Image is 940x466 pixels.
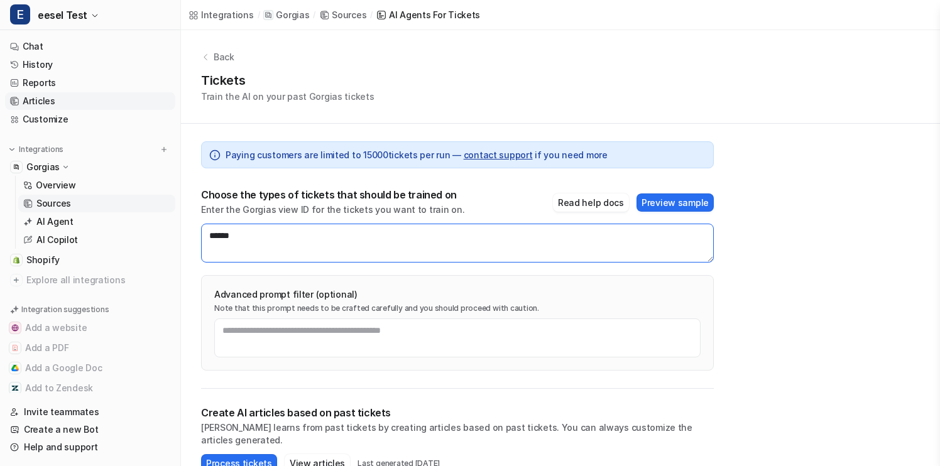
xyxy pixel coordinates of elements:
[258,9,260,21] span: /
[5,251,175,269] a: ShopifyShopify
[10,4,30,24] span: E
[5,56,175,73] a: History
[201,188,464,201] p: Choose the types of tickets that should be trained on
[26,161,60,173] p: Gorgias
[160,145,168,154] img: menu_add.svg
[5,143,67,156] button: Integrations
[26,270,170,290] span: Explore all integrations
[13,256,20,264] img: Shopify
[226,148,608,161] span: Paying customers are limited to 15000 tickets per run — if you need more
[5,318,175,338] button: Add a websiteAdd a website
[201,90,374,103] p: Train the AI on your past Gorgias tickets
[214,303,701,313] p: Note that this prompt needs to be crafted carefully and you should proceed with caution.
[637,193,714,212] button: Preview sample
[36,197,71,210] p: Sources
[389,8,480,21] div: AI Agents for tickets
[36,215,74,228] p: AI Agent
[553,193,629,212] button: Read help docs
[370,9,373,21] span: /
[18,195,175,212] a: Sources
[5,338,175,358] button: Add a PDFAdd a PDF
[38,6,87,24] span: eesel Test
[214,50,234,63] p: Back
[18,213,175,230] a: AI Agent
[201,421,714,447] p: [PERSON_NAME] learns from past tickets by creating articles based on past tickets. You can always...
[5,403,175,421] a: Invite teammates
[201,8,254,21] div: Integrations
[201,406,714,419] p: Create AI articles based on past tickets
[332,8,366,21] div: Sources
[11,324,19,332] img: Add a website
[19,144,63,154] p: Integrations
[36,234,78,246] p: AI Copilot
[464,149,533,160] a: contact support
[5,271,175,289] a: Explore all integrations
[8,145,16,154] img: expand menu
[36,179,76,192] p: Overview
[5,74,175,92] a: Reports
[5,111,175,128] a: Customize
[11,344,19,352] img: Add a PDF
[11,364,19,372] img: Add a Google Doc
[10,274,23,286] img: explore all integrations
[21,304,109,315] p: Integration suggestions
[5,358,175,378] button: Add a Google DocAdd a Google Doc
[5,92,175,110] a: Articles
[18,231,175,249] a: AI Copilot
[201,71,374,90] h1: Tickets
[276,9,309,21] p: Gorgias
[319,8,366,21] a: Sources
[189,8,254,21] a: Integrations
[18,176,175,194] a: Overview
[5,378,175,398] button: Add to ZendeskAdd to Zendesk
[5,38,175,55] a: Chat
[26,254,60,266] span: Shopify
[11,384,19,392] img: Add to Zendesk
[214,288,701,301] p: Advanced prompt filter (optional)
[376,8,480,21] a: AI Agents for tickets
[313,9,315,21] span: /
[201,203,464,216] p: Enter the Gorgias view ID for the tickets you want to train on.
[13,163,20,171] img: Gorgias
[263,9,309,21] a: Gorgias
[5,421,175,438] a: Create a new Bot
[5,438,175,456] a: Help and support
